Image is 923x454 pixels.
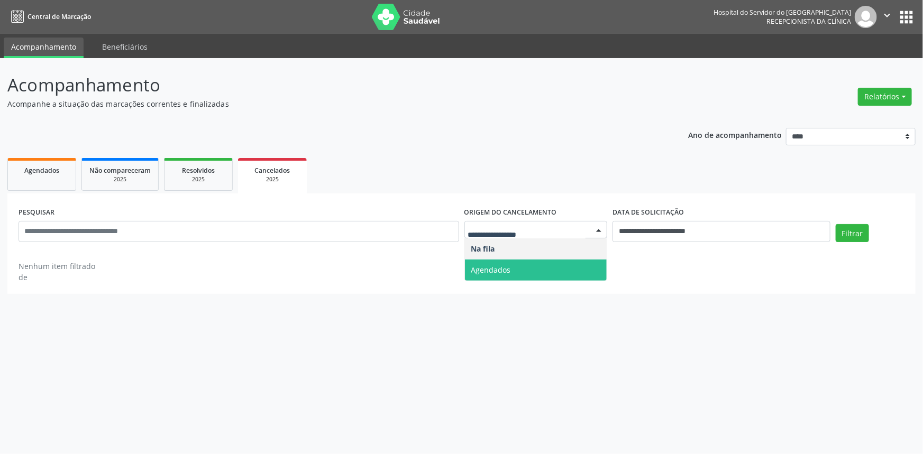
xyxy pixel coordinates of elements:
[245,175,299,183] div: 2025
[836,224,869,242] button: Filtrar
[172,175,225,183] div: 2025
[19,272,95,283] div: de
[4,38,84,58] a: Acompanhamento
[714,8,851,17] div: Hospital do Servidor do [GEOGRAPHIC_DATA]
[464,205,557,221] label: Origem do cancelamento
[24,166,59,175] span: Agendados
[182,166,215,175] span: Resolvidos
[689,128,782,141] p: Ano de acompanhamento
[7,8,91,25] a: Central de Marcação
[7,98,643,109] p: Acompanhe a situação das marcações correntes e finalizadas
[89,175,151,183] div: 2025
[28,12,91,21] span: Central de Marcação
[877,6,897,28] button: 
[766,17,851,26] span: Recepcionista da clínica
[471,265,511,275] span: Agendados
[19,261,95,272] div: Nenhum item filtrado
[881,10,893,21] i: 
[95,38,155,56] a: Beneficiários
[858,88,912,106] button: Relatórios
[897,8,916,26] button: apps
[19,205,54,221] label: PESQUISAR
[89,166,151,175] span: Não compareceram
[471,244,495,254] span: Na fila
[613,205,684,221] label: DATA DE SOLICITAÇÃO
[255,166,290,175] span: Cancelados
[7,72,643,98] p: Acompanhamento
[855,6,877,28] img: img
